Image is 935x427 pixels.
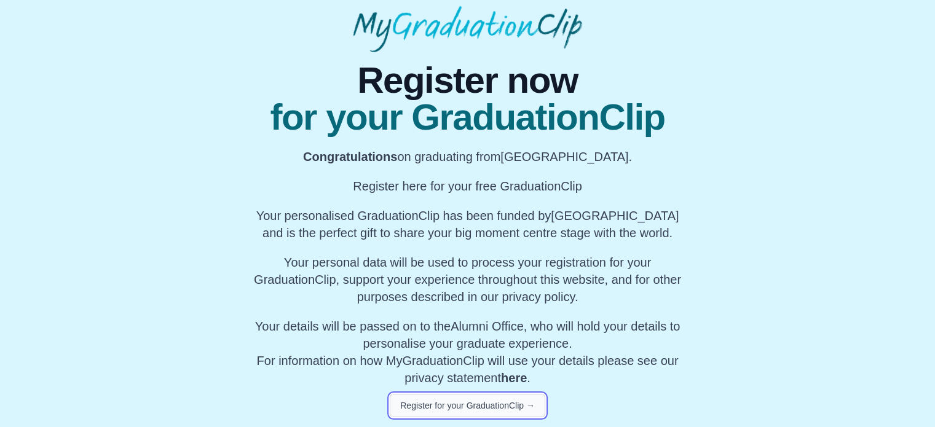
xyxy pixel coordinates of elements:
p: on graduating from [GEOGRAPHIC_DATA]. [248,148,687,165]
span: Alumni Office [451,319,524,333]
p: Register here for your free GraduationClip [248,178,687,195]
p: Your personalised GraduationClip has been funded by [GEOGRAPHIC_DATA] and is the perfect gift to ... [248,207,687,241]
span: Register now [248,62,687,99]
button: Register for your GraduationClip → [390,394,545,417]
span: for your GraduationClip [248,99,687,136]
b: Congratulations [303,150,397,163]
span: For information on how MyGraduationClip will use your details please see our privacy statement . [255,319,681,385]
p: Your personal data will be used to process your registration for your GraduationClip, support you... [248,254,687,305]
a: here [501,371,527,385]
span: Your details will be passed on to the , who will hold your details to personalise your graduate e... [255,319,681,350]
